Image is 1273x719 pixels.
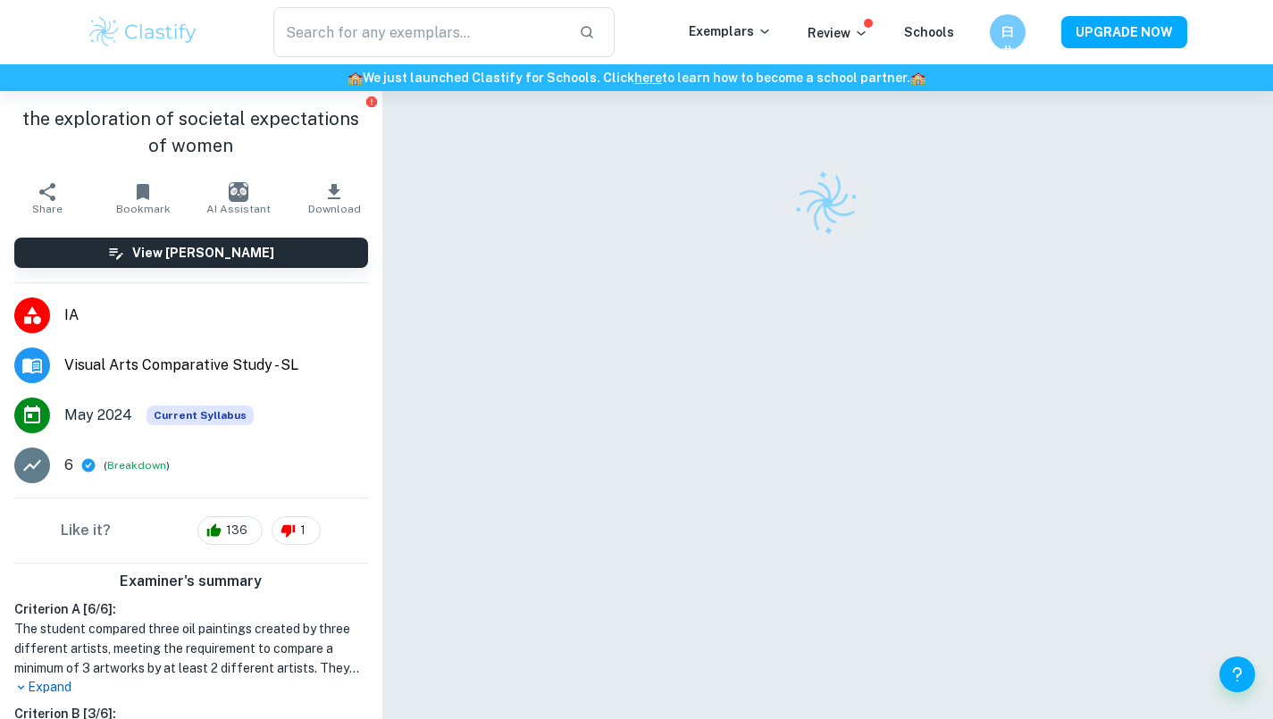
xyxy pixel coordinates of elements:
h6: Like it? [61,520,111,541]
button: Download [287,173,382,223]
p: 6 [64,455,73,476]
p: Exemplars [689,21,772,41]
span: Share [32,203,63,215]
button: 臼井 [990,14,1026,50]
button: Report issue [365,95,379,108]
img: AI Assistant [229,182,248,202]
span: AI Assistant [206,203,271,215]
div: 136 [197,516,263,545]
span: Visual Arts Comparative Study - SL [64,355,368,376]
div: This exemplar is based on the current syllabus. Feel free to refer to it for inspiration/ideas wh... [147,405,254,425]
p: Review [808,23,868,43]
a: Schools [904,25,954,39]
button: View [PERSON_NAME] [14,238,368,268]
h6: Criterion A [ 6 / 6 ]: [14,599,368,619]
span: May 2024 [64,405,132,426]
span: ( ) [104,457,170,474]
h1: the exploration of societal expectations of women [14,105,368,159]
h6: Examiner's summary [7,571,375,592]
a: here [634,71,662,85]
span: 🏫 [910,71,925,85]
span: 136 [216,522,257,539]
span: IA [64,305,368,326]
button: AI Assistant [191,173,287,223]
span: 🏫 [348,71,363,85]
h1: The student compared three oil paintings created by three different artists, meeting the requirem... [14,619,368,678]
button: Bookmark [96,173,191,223]
button: Breakdown [107,457,166,473]
div: 1 [272,516,321,545]
span: 1 [290,522,315,539]
span: Current Syllabus [147,405,254,425]
img: Clastify logo [783,159,871,247]
span: Download [308,203,361,215]
input: Search for any exemplars... [273,7,565,57]
span: Bookmark [116,203,171,215]
h6: We just launched Clastify for Schools. Click to learn how to become a school partner. [4,68,1269,88]
p: Expand [14,678,368,697]
h6: View [PERSON_NAME] [132,243,274,263]
button: UPGRADE NOW [1061,16,1187,48]
h6: 臼井 [997,22,1018,42]
img: Clastify logo [87,14,200,50]
button: Help and Feedback [1219,656,1255,692]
